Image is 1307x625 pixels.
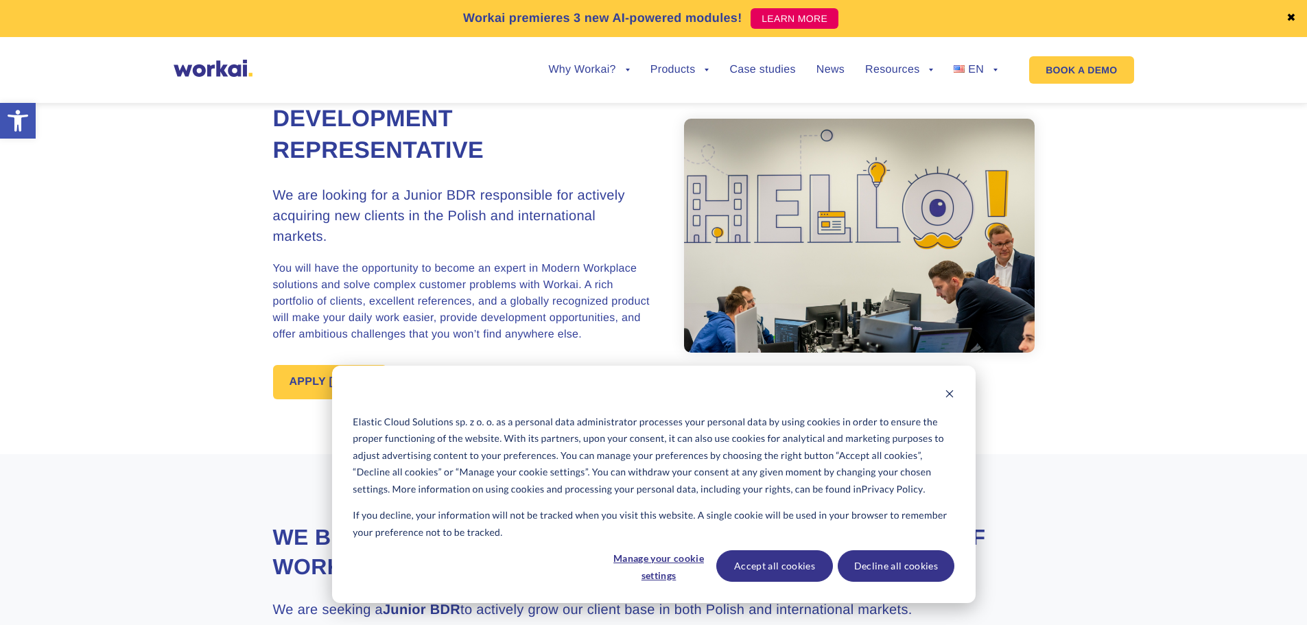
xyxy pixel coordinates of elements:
a: Resources [865,64,933,75]
input: I hereby consent to the processing of the personal data I have provided during the recruitment pr... [3,248,12,257]
a: Why Workai? [548,64,629,75]
button: Accept all cookies [716,550,833,582]
p: If you decline, your information will not be tracked when you visit this website. A single cookie... [353,507,954,541]
strong: Junior BDR [383,602,460,617]
a: LEARN MORE [751,8,838,29]
a: Privacy Policy [201,424,266,438]
a: Privacy Policy [862,481,923,498]
button: Dismiss cookie banner [945,387,954,404]
span: Mobile phone number [322,56,432,70]
span: What is your English language level? [322,113,505,126]
span: I hereby consent to the processing of the personal data I have provided during the recruitment pr... [3,246,620,285]
button: Manage your cookie settings [606,550,711,582]
a: Case studies [729,64,795,75]
span: You will have the opportunity to become an expert in Modern Workplace solutions and solve complex... [273,263,650,340]
span: EN [968,64,984,75]
span: I hereby consent to the processing of my personal data of a special category contained in my appl... [3,318,639,368]
button: Decline all cookies [838,550,954,582]
a: BOOK A DEMO [1029,56,1133,84]
p: Workai premieres 3 new AI-powered modules! [463,9,742,27]
p: Elastic Cloud Solutions sp. z o. o. as a personal data administrator processes your personal data... [353,414,954,498]
a: ✖ [1286,13,1296,24]
h3: We are seeking a to actively grow our client base in both Polish and international markets. [273,600,1035,620]
div: Cookie banner [332,366,976,603]
strong: Junior Business Development Representative [273,74,491,163]
a: News [816,64,845,75]
input: I hereby consent to the processing of my personal data of a special category contained in my appl... [3,319,12,328]
a: Products [650,64,709,75]
a: APPLY [DATE]! [273,365,388,399]
h2: We build innovative digital products for the future of work in the Cloud, and we need your help! [273,523,1035,582]
h3: We are looking for a Junior BDR responsible for actively acquiring new clients in the Polish and ... [273,185,654,247]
